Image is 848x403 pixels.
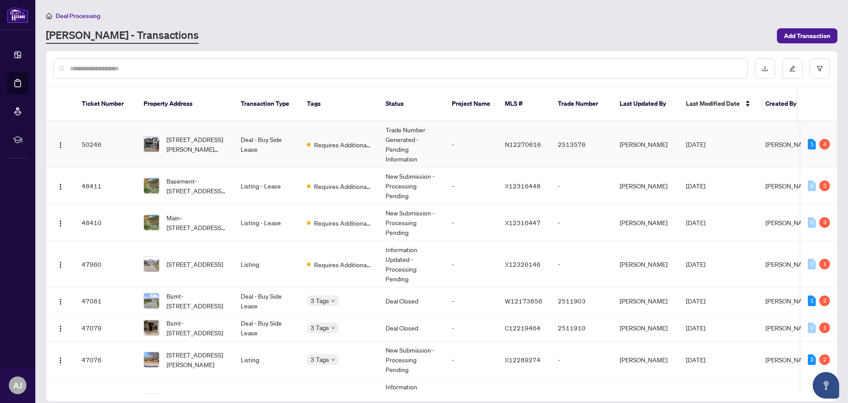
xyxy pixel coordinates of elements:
[310,296,329,306] span: 3 Tags
[686,356,705,364] span: [DATE]
[686,219,705,226] span: [DATE]
[144,215,159,230] img: thumbnail-img
[819,217,830,228] div: 3
[144,293,159,308] img: thumbnail-img
[53,257,68,271] button: Logo
[505,356,541,364] span: X12289274
[234,315,300,342] td: Deal - Buy Side Lease
[46,13,52,19] span: home
[819,139,830,150] div: 4
[57,142,64,149] img: Logo
[234,288,300,315] td: Deal - Buy Side Lease
[57,220,64,227] img: Logo
[379,241,445,288] td: Information Updated - Processing Pending
[686,140,705,148] span: [DATE]
[613,168,679,204] td: [PERSON_NAME]
[445,315,498,342] td: -
[57,325,64,332] img: Logo
[808,259,816,269] div: 0
[144,178,159,193] img: thumbnail-img
[498,87,551,121] th: MLS #
[75,315,136,342] td: 47079
[613,204,679,241] td: [PERSON_NAME]
[819,322,830,333] div: 1
[300,87,379,121] th: Tags
[167,318,227,338] span: Bsmt-[STREET_ADDRESS]
[765,324,813,332] span: [PERSON_NAME]
[445,121,498,168] td: -
[505,219,541,226] span: X12316447
[765,219,813,226] span: [PERSON_NAME]
[686,297,705,305] span: [DATE]
[75,204,136,241] td: 48410
[167,259,223,269] span: [STREET_ADDRESS]
[56,12,100,20] span: Deal Processing
[686,99,740,108] span: Last Modified Date
[551,315,613,342] td: 2511910
[75,288,136,315] td: 47081
[551,121,613,168] td: 2513576
[57,298,64,305] img: Logo
[551,168,613,204] td: -
[445,241,498,288] td: -
[234,87,300,121] th: Transaction Type
[819,180,830,191] div: 2
[53,179,68,193] button: Logo
[686,182,705,190] span: [DATE]
[75,87,136,121] th: Ticket Number
[808,296,816,306] div: 1
[144,320,159,335] img: thumbnail-img
[53,353,68,367] button: Logo
[551,342,613,378] td: -
[679,87,758,121] th: Last Modified Date
[755,58,775,79] button: download
[445,342,498,378] td: -
[765,297,813,305] span: [PERSON_NAME]
[57,183,64,190] img: Logo
[75,121,136,168] td: 50246
[819,354,830,365] div: 2
[379,204,445,241] td: New Submission - Processing Pending
[53,215,68,230] button: Logo
[57,261,64,269] img: Logo
[819,259,830,269] div: 1
[75,342,136,378] td: 47076
[144,352,159,367] img: thumbnail-img
[808,139,816,150] div: 1
[234,168,300,204] td: Listing - Lease
[808,180,816,191] div: 0
[819,296,830,306] div: 2
[75,168,136,204] td: 48411
[234,241,300,288] td: Listing
[789,65,795,72] span: edit
[551,241,613,288] td: -
[75,241,136,288] td: 47960
[765,182,813,190] span: [PERSON_NAME]
[613,241,679,288] td: [PERSON_NAME]
[686,260,705,268] span: [DATE]
[613,315,679,342] td: [PERSON_NAME]
[314,140,371,150] span: Requires Additional Docs
[808,322,816,333] div: 0
[310,354,329,365] span: 3 Tags
[613,87,679,121] th: Last Updated By
[331,357,335,362] span: down
[505,260,541,268] span: X12326146
[46,28,199,44] a: [PERSON_NAME] - Transactions
[234,121,300,168] td: Deal - Buy Side Lease
[144,257,159,272] img: thumbnail-img
[57,357,64,364] img: Logo
[331,299,335,303] span: down
[445,204,498,241] td: -
[613,288,679,315] td: [PERSON_NAME]
[765,260,813,268] span: [PERSON_NAME]
[379,342,445,378] td: New Submission - Processing Pending
[765,356,813,364] span: [PERSON_NAME]
[234,342,300,378] td: Listing
[144,137,159,152] img: thumbnail-img
[817,65,823,72] span: filter
[314,260,371,269] span: Requires Additional Docs
[505,140,541,148] span: N12270616
[379,315,445,342] td: Deal Closed
[505,297,542,305] span: W12173856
